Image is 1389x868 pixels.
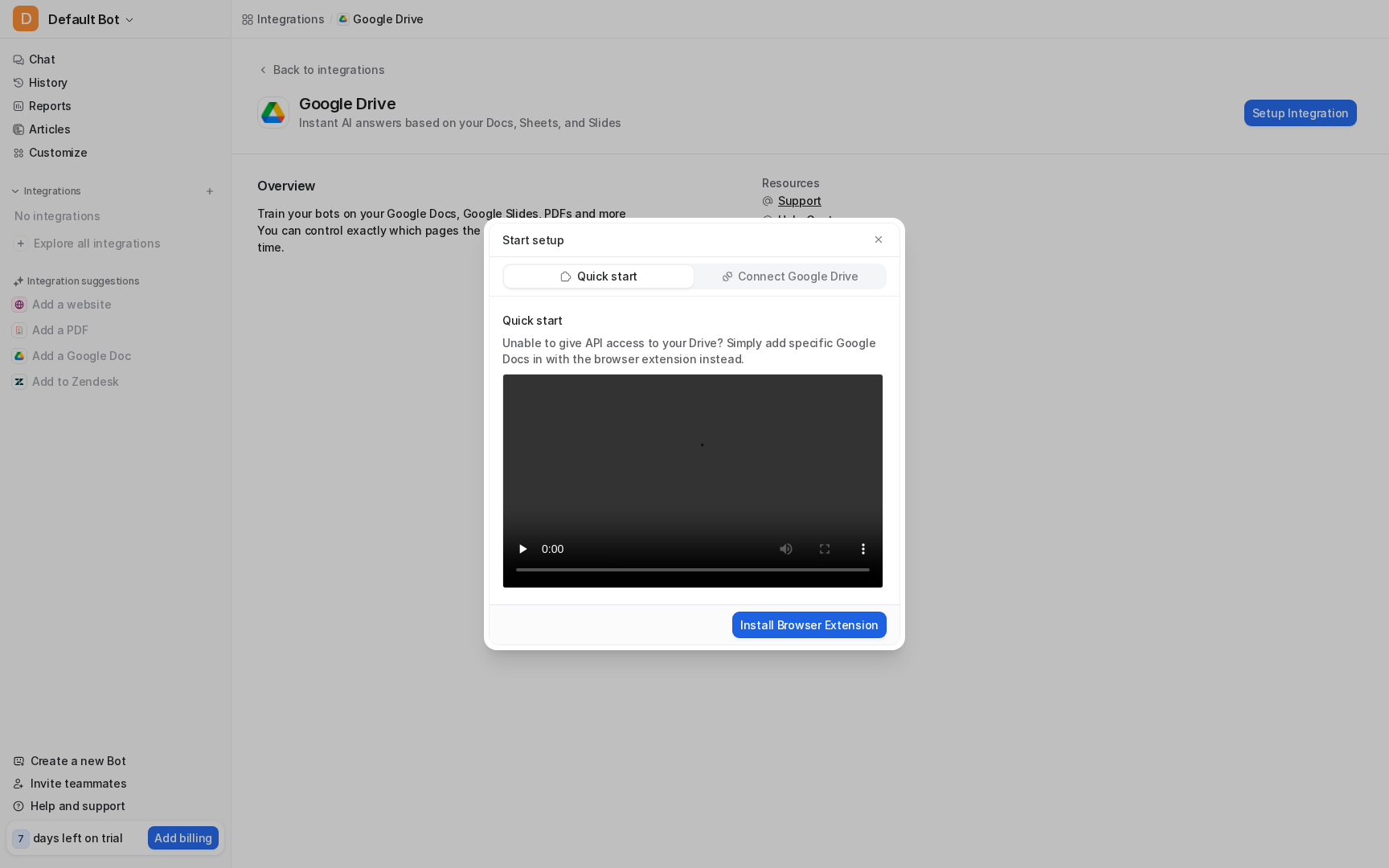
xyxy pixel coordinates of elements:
p: Start setup [502,231,564,248]
p: Quick start [577,268,637,285]
button: Install Browser Extension [732,612,887,638]
p: Unable to give API access to your Drive? Simply add specific Google Docs in with the browser exte... [502,335,883,367]
p: Connect Google Drive [738,268,858,285]
video: Your browser does not support the video tag. [502,374,883,588]
p: Quick start [502,313,883,329]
